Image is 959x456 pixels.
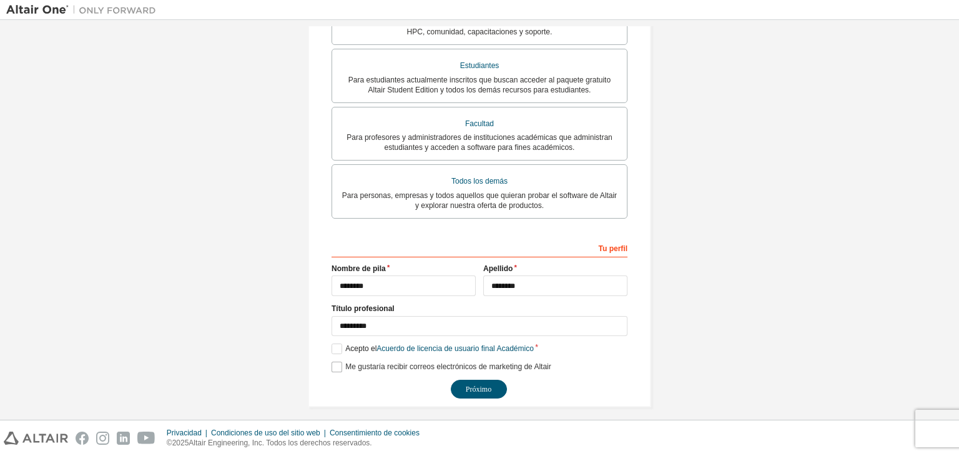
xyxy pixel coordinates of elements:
[332,304,395,313] font: Título profesional
[4,432,68,445] img: altair_logo.svg
[460,61,499,70] font: Estudiantes
[211,429,320,437] font: Condiciones de uso del sitio web
[465,119,494,128] font: Facultad
[451,177,508,186] font: Todos los demás
[6,4,162,16] img: Altair Uno
[96,432,109,445] img: instagram.svg
[483,264,513,273] font: Apellido
[332,264,386,273] font: Nombre de pila
[376,344,494,353] font: Acuerdo de licencia de usuario final
[137,432,155,445] img: youtube.svg
[348,76,611,94] font: Para estudiantes actualmente inscritos que buscan acceder al paquete gratuito Altair Student Edit...
[189,439,371,447] font: Altair Engineering, Inc. Todos los derechos reservados.
[345,362,551,371] font: Me gustaría recibir correos electrónicos de marketing de Altair
[76,432,89,445] img: facebook.svg
[451,380,507,399] button: Próximo
[466,385,491,394] font: Próximo
[347,133,612,152] font: Para profesores y administradores de instituciones académicas que administran estudiantes y acced...
[167,429,202,437] font: Privacidad
[345,344,376,353] font: Acepto el
[167,439,172,447] font: ©
[342,17,617,36] font: Para clientes existentes que buscan acceder a descargas de software, recursos de HPC, comunidad, ...
[117,432,130,445] img: linkedin.svg
[496,344,533,353] font: Académico
[330,429,420,437] font: Consentimiento de cookies
[342,191,617,210] font: Para personas, empresas y todos aquellos que quieran probar el software de Altair y explorar nues...
[599,244,627,253] font: Tu perfil
[172,439,189,447] font: 2025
